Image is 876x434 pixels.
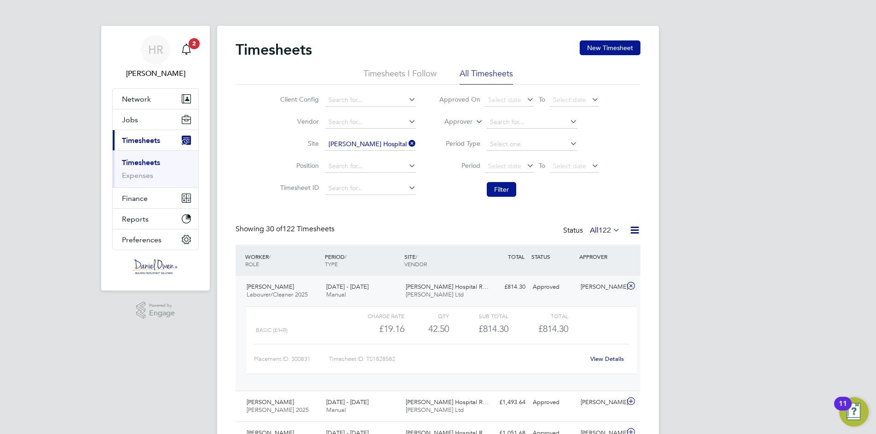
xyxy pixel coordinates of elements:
[536,160,548,171] span: To
[404,260,427,268] span: VENDOR
[122,171,153,180] a: Expenses
[590,226,620,235] label: All
[112,259,199,274] a: Go to home page
[113,229,198,250] button: Preferences
[431,117,473,126] label: Approver
[529,395,577,410] div: Approved
[345,321,404,337] div: £19.16
[577,395,625,410] div: [PERSON_NAME]
[439,95,480,103] label: Approved On
[323,248,402,272] div: PERIOD
[113,89,198,109] button: Network
[122,194,148,203] span: Finance
[136,302,175,319] a: Powered byEngage
[247,406,309,414] span: [PERSON_NAME] 2025
[266,224,282,234] span: 30 of
[149,302,175,309] span: Powered by
[590,355,624,363] a: View Details
[481,280,529,295] div: £814.30
[460,68,513,85] li: All Timesheets
[277,139,319,148] label: Site
[256,327,288,333] span: Basic (£/HR)
[406,406,464,414] span: [PERSON_NAME] Ltd
[266,224,334,234] span: 122 Timesheets
[326,283,369,291] span: [DATE] - [DATE]
[277,117,319,126] label: Vendor
[277,95,319,103] label: Client Config
[325,138,416,151] input: Search for...
[122,136,160,145] span: Timesheets
[122,95,151,103] span: Network
[577,280,625,295] div: [PERSON_NAME]
[326,291,346,298] span: Manual
[404,310,449,321] div: QTY
[508,253,524,260] span: TOTAL
[538,323,568,334] span: £814.30
[243,248,323,272] div: WORKER
[488,96,521,104] span: Select date
[449,310,508,321] div: Sub Total
[481,395,529,410] div: £1,493.64
[529,248,577,265] div: STATUS
[487,116,577,129] input: Search for...
[325,182,416,195] input: Search for...
[122,115,138,124] span: Jobs
[325,160,416,173] input: Search for...
[406,398,489,406] span: [PERSON_NAME] Hospital R…
[415,253,417,260] span: /
[563,224,622,237] div: Status
[247,291,308,298] span: Labourer/Cleaner 2025
[326,398,369,406] span: [DATE] - [DATE]
[122,235,161,244] span: Preferences
[487,182,516,197] button: Filter
[529,280,577,295] div: Approved
[254,352,329,366] div: Placement ID: 300831
[112,68,199,79] span: Henry Robinson
[189,38,200,49] span: 2
[363,68,437,85] li: Timesheets I Follow
[113,188,198,208] button: Finance
[113,150,198,188] div: Timesheets
[325,260,338,268] span: TYPE
[325,94,416,107] input: Search for...
[345,253,346,260] span: /
[113,130,198,150] button: Timesheets
[277,161,319,170] label: Position
[404,321,449,337] div: 42.50
[113,109,198,130] button: Jobs
[487,138,577,151] input: Select one
[177,35,196,64] a: 2
[277,183,319,192] label: Timesheet ID
[839,397,869,427] button: Open Resource Center, 11 new notifications
[839,404,847,416] div: 11
[439,161,480,170] label: Period
[536,93,548,105] span: To
[122,158,160,167] a: Timesheets
[488,162,521,170] span: Select date
[449,321,508,337] div: £814.30
[133,259,179,274] img: danielowen-logo-retina.png
[345,310,404,321] div: Charge rate
[122,215,149,223] span: Reports
[553,162,586,170] span: Select date
[406,291,464,298] span: [PERSON_NAME] Ltd
[326,406,346,414] span: Manual
[402,248,482,272] div: SITE
[329,352,584,366] div: Timesheet ID: TS1828582
[245,260,259,268] span: ROLE
[149,309,175,317] span: Engage
[236,224,336,234] div: Showing
[325,116,416,129] input: Search for...
[269,253,271,260] span: /
[148,44,163,56] span: HR
[112,35,199,79] a: HR[PERSON_NAME]
[599,226,611,235] span: 122
[508,310,568,321] div: Total
[406,283,489,291] span: [PERSON_NAME] Hospital R…
[577,248,625,265] div: APPROVER
[247,283,294,291] span: [PERSON_NAME]
[236,40,312,59] h2: Timesheets
[113,209,198,229] button: Reports
[580,40,640,55] button: New Timesheet
[553,96,586,104] span: Select date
